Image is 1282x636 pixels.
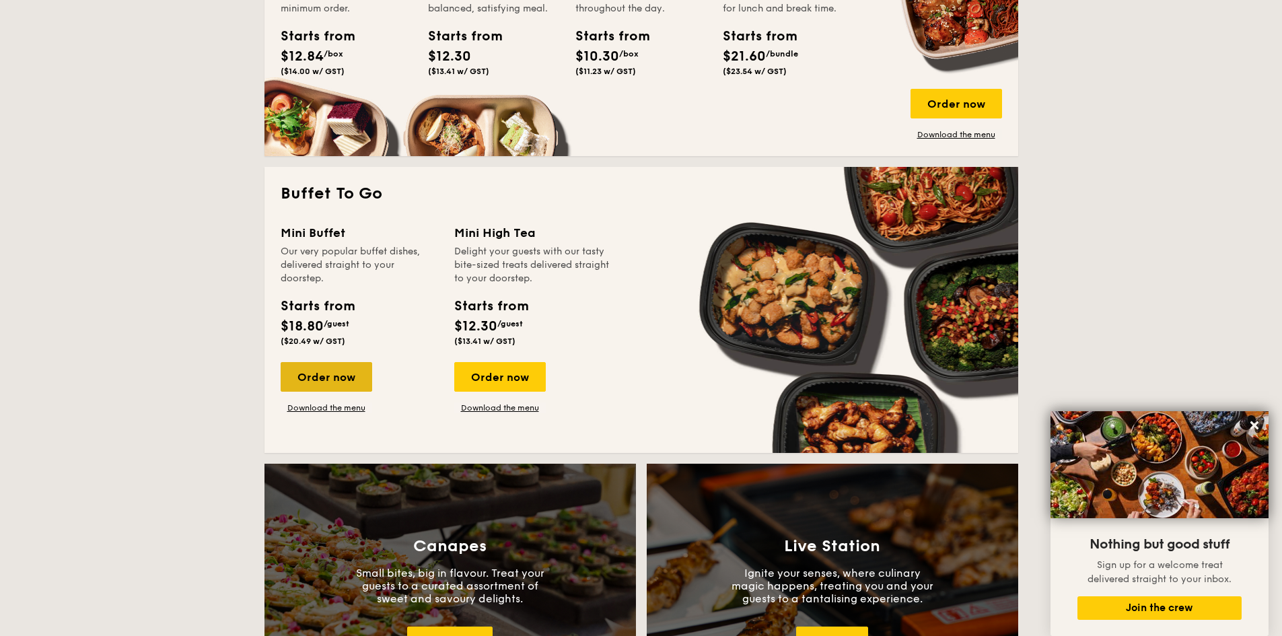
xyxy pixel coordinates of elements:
[454,245,612,285] div: Delight your guests with our tasty bite-sized treats delivered straight to your doorstep.
[428,26,489,46] div: Starts from
[1244,415,1265,436] button: Close
[619,49,639,59] span: /box
[281,362,372,392] div: Order now
[1050,411,1269,518] img: DSC07876-Edit02-Large.jpeg
[281,245,438,285] div: Our very popular buffet dishes, delivered straight to your doorstep.
[454,362,546,392] div: Order now
[575,67,636,76] span: ($11.23 w/ GST)
[1090,536,1230,553] span: Nothing but good stuff
[454,296,528,316] div: Starts from
[766,49,798,59] span: /bundle
[281,183,1002,205] h2: Buffet To Go
[723,26,783,46] div: Starts from
[281,296,354,316] div: Starts from
[1077,596,1242,620] button: Join the crew
[732,567,933,605] p: Ignite your senses, where culinary magic happens, treating you and your guests to a tantalising e...
[575,48,619,65] span: $10.30
[281,223,438,242] div: Mini Buffet
[454,402,546,413] a: Download the menu
[575,26,636,46] div: Starts from
[911,129,1002,140] a: Download the menu
[1088,559,1232,585] span: Sign up for a welcome treat delivered straight to your inbox.
[454,223,612,242] div: Mini High Tea
[349,567,551,605] p: Small bites, big in flavour. Treat your guests to a curated assortment of sweet and savoury delig...
[281,26,341,46] div: Starts from
[413,537,487,556] h3: Canapes
[281,48,324,65] span: $12.84
[723,48,766,65] span: $21.60
[324,49,343,59] span: /box
[784,537,880,556] h3: Live Station
[324,319,349,328] span: /guest
[723,67,787,76] span: ($23.54 w/ GST)
[428,67,489,76] span: ($13.41 w/ GST)
[281,318,324,334] span: $18.80
[454,318,497,334] span: $12.30
[911,89,1002,118] div: Order now
[281,402,372,413] a: Download the menu
[428,48,471,65] span: $12.30
[497,319,523,328] span: /guest
[454,337,515,346] span: ($13.41 w/ GST)
[281,67,345,76] span: ($14.00 w/ GST)
[281,337,345,346] span: ($20.49 w/ GST)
